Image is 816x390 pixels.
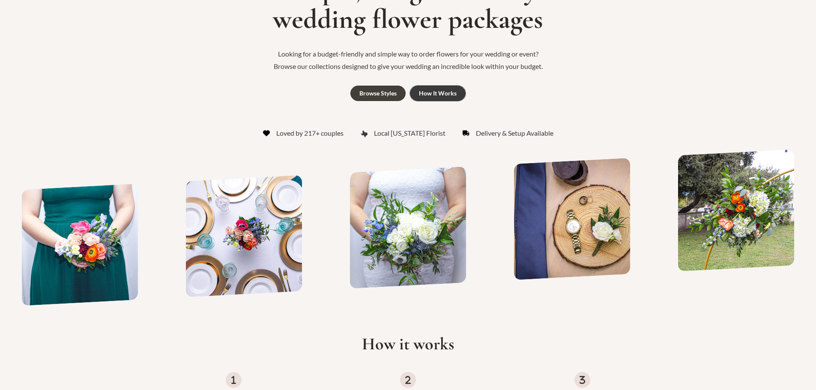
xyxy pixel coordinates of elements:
[350,86,406,101] a: Browse Styles
[151,333,665,354] h2: How it works
[276,127,344,140] span: Loved by 217+ couples
[410,86,466,101] a: How It Works
[374,127,445,140] span: Local [US_STATE] Florist
[419,90,457,96] div: How It Works
[476,127,553,140] span: Delivery & Setup Available
[359,90,397,96] div: Browse Styles
[267,48,550,73] p: Looking for a budget-friendly and simple way to order flowers for your wedding or event? Browse o...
